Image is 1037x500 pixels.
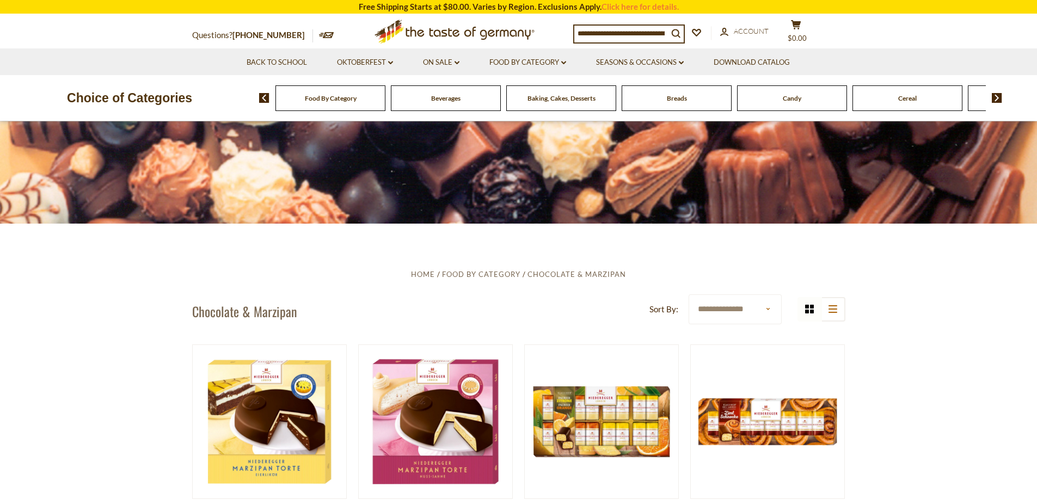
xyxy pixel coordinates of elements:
a: Oktoberfest [337,57,393,69]
a: Breads [667,94,687,102]
label: Sort By: [649,303,678,316]
a: Account [720,26,769,38]
img: next arrow [992,93,1002,103]
span: Account [734,27,769,35]
a: On Sale [423,57,459,69]
button: $0.00 [780,20,813,47]
a: Back to School [247,57,307,69]
a: Food By Category [442,270,520,279]
img: Niederegger "Nut & Cream" Gourmet Marzipan Torte, 6.5 oz [359,345,513,499]
a: Seasons & Occasions [596,57,684,69]
a: Download Catalog [714,57,790,69]
img: previous arrow [259,93,269,103]
a: Food By Category [489,57,566,69]
span: $0.00 [788,34,807,42]
a: Click here for details. [602,2,679,11]
img: Niederegger "Eggnog" Gourmet Marzipan Torte, 6.5 oz [193,345,347,499]
a: Home [411,270,435,279]
a: Baking, Cakes, Desserts [527,94,596,102]
a: Chocolate & Marzipan [527,270,626,279]
a: [PHONE_NUMBER] [232,30,305,40]
a: Beverages [431,94,461,102]
a: Candy [783,94,801,102]
a: Food By Category [305,94,357,102]
a: Cereal [898,94,917,102]
img: Niederegger "Classics" Cinnamon Roll Flavored Marzipan Pralines in Gift Box, 8pc, 100g [691,345,845,499]
img: Niederegger Classics Gift Box -Lemon, Orange, Ginger Variety, 16 pc., 7 oz [525,345,679,499]
p: Questions? [192,28,313,42]
h1: Chocolate & Marzipan [192,303,297,319]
